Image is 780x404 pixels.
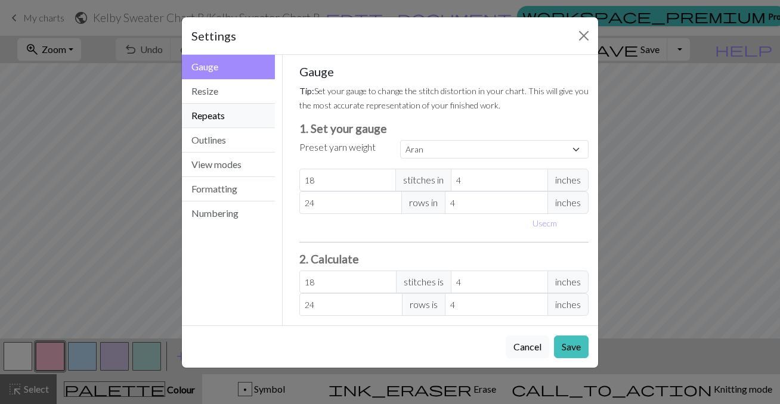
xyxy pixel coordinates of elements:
button: Save [554,335,589,358]
small: Set your gauge to change the stitch distortion in your chart. This will give you the most accurat... [299,86,589,110]
h5: Settings [191,27,236,45]
h3: 2. Calculate [299,252,589,266]
span: rows is [402,293,445,316]
h5: Gauge [299,64,589,79]
button: Usecm [527,214,562,232]
span: rows in [401,191,445,214]
span: inches [547,191,589,214]
span: inches [547,169,589,191]
label: Preset yarn weight [299,140,376,154]
button: Formatting [182,177,275,201]
span: inches [547,293,589,316]
strong: Tip: [299,86,314,96]
button: Numbering [182,201,275,225]
span: inches [547,271,589,293]
button: Repeats [182,104,275,128]
button: Gauge [182,55,275,79]
button: Close [574,26,593,45]
span: stitches is [396,271,451,293]
button: Resize [182,79,275,104]
span: stitches in [395,169,451,191]
button: Cancel [506,335,549,358]
h3: 1. Set your gauge [299,122,589,135]
button: Outlines [182,128,275,153]
button: View modes [182,153,275,177]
